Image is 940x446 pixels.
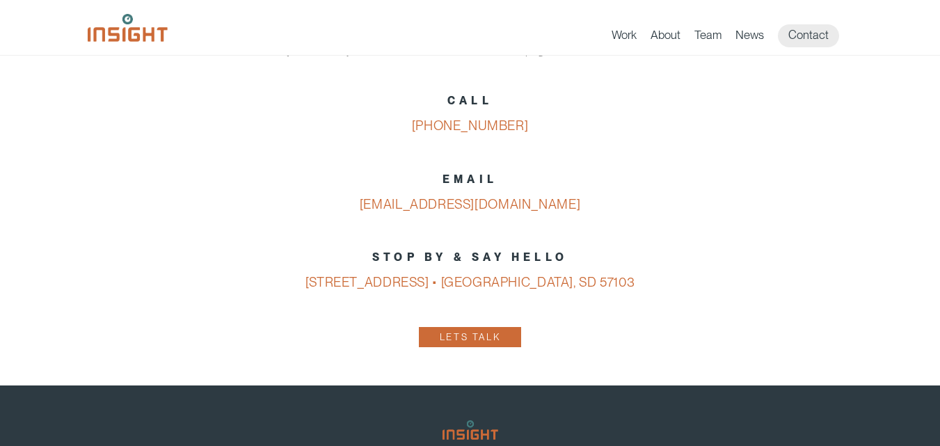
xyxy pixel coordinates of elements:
[612,24,853,47] nav: primary navigation menu
[278,44,662,57] a: If you’d like to join our team, check out the Careers page and send us a resume.
[305,274,635,290] a: [STREET_ADDRESS] • [GEOGRAPHIC_DATA], SD 57103
[651,28,680,47] a: About
[443,173,497,186] strong: EMAIL
[612,28,637,47] a: Work
[412,118,529,134] a: [PHONE_NUMBER]
[419,327,522,347] a: Lets Talk
[88,14,168,42] img: Insight Marketing Design
[694,28,722,47] a: Team
[447,94,493,107] strong: CALL
[735,28,764,47] a: News
[778,24,839,47] a: Contact
[360,196,580,212] a: [EMAIL_ADDRESS][DOMAIN_NAME]
[443,420,498,440] img: Insight Marketing Design
[372,250,568,264] strong: STOP BY & SAY HELLO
